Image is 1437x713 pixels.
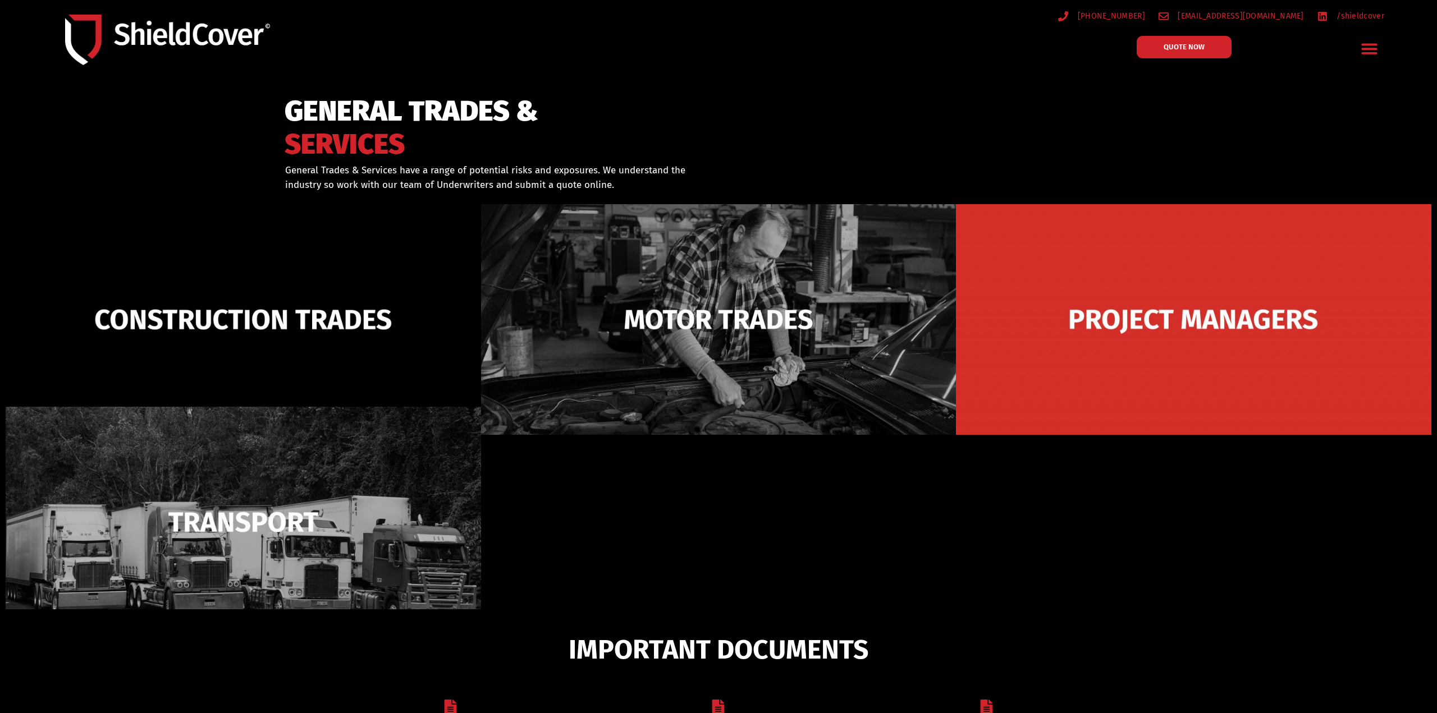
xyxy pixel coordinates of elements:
[1058,9,1145,23] a: [PHONE_NUMBER]
[569,639,868,660] span: IMPORTANT DOCUMENTS
[285,163,704,192] p: General Trades & Services have a range of potential risks and exposures. We understand the indust...
[1137,36,1232,58] a: QUOTE NOW
[1356,35,1383,62] div: Menu Toggle
[1175,9,1303,23] span: [EMAIL_ADDRESS][DOMAIN_NAME]
[1164,43,1205,50] span: QUOTE NOW
[1317,9,1384,23] a: /shieldcover
[65,15,270,65] img: Shield-Cover-Underwriting-Australia-logo-full
[1075,9,1145,23] span: [PHONE_NUMBER]
[1159,9,1304,23] a: [EMAIL_ADDRESS][DOMAIN_NAME]
[285,100,538,123] span: GENERAL TRADES &
[1334,9,1384,23] span: /shieldcover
